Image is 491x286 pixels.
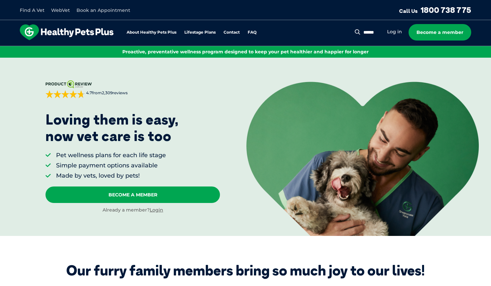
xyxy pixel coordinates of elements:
[85,90,128,96] span: from
[20,24,113,40] img: hpp-logo
[86,90,92,95] strong: 4.7
[46,207,220,214] div: Already a member?
[409,24,471,41] a: Become a member
[56,151,166,159] li: Pet wellness plans for each life stage
[46,90,85,98] div: 4.7 out of 5 stars
[399,5,471,15] a: Call Us1800 738 775
[56,172,166,180] li: Made by vets, loved by pets!
[66,262,425,279] div: Our furry family members bring so much joy to our lives!
[353,29,362,35] button: Search
[56,161,166,170] li: Simple payment options available
[20,7,45,13] a: Find A Vet
[46,111,179,145] p: Loving them is easy, now vet care is too
[224,30,240,35] a: Contact
[127,30,176,35] a: About Healthy Pets Plus
[246,82,479,236] img: <p>Loving them is easy, <br /> now vet care is too</p>
[122,49,369,55] span: Proactive, preventative wellness program designed to keep your pet healthier and happier for longer
[46,80,220,98] a: 4.7from2,309reviews
[184,30,216,35] a: Lifestage Plans
[248,30,257,35] a: FAQ
[387,29,402,35] a: Log in
[46,186,220,203] a: Become A Member
[102,90,128,95] span: 2,309 reviews
[77,7,130,13] a: Book an Appointment
[399,8,418,14] span: Call Us
[51,7,70,13] a: WebVet
[150,207,163,213] a: Login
